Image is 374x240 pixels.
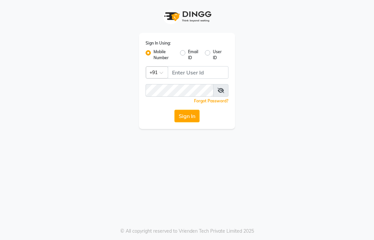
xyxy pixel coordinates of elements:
[146,40,171,46] label: Sign In Using:
[154,49,175,61] label: Mobile Number
[188,49,199,61] label: Email ID
[174,110,200,122] button: Sign In
[168,66,228,79] input: Username
[213,49,223,61] label: User ID
[160,7,214,26] img: logo1.svg
[146,84,214,97] input: Username
[194,98,228,103] a: Forgot Password?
